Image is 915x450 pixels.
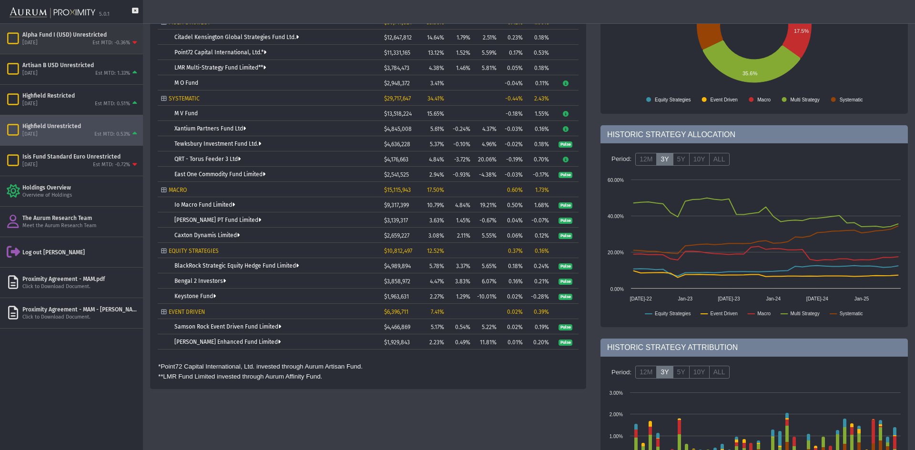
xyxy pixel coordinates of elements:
a: Citadel Kensington Global Strategies Fund Ltd. [174,34,299,40]
span: Pulse [559,172,572,179]
td: -0.93% [447,167,474,182]
span: $4,176,663 [384,156,408,163]
div: Est MTD: 1.33% [95,70,130,77]
td: 0.02% [500,289,526,304]
label: ALL [709,153,730,166]
span: Pulse [559,218,572,224]
div: [DATE] [22,40,38,47]
text: [DATE]-23 [718,296,740,301]
span: $15,115,943 [384,187,411,193]
td: -10.01% [474,289,500,304]
a: Pulse [559,278,572,284]
td: -0.24% [447,121,474,136]
img: Aurum-Proximity%20white.svg [10,2,95,23]
td: **LMR Fund Limited invested through Aurum Affinity Fund. [158,372,363,381]
a: Pulse [559,323,572,330]
a: East One Commodity Fund Limited [174,171,265,178]
a: Pulse [559,293,572,300]
td: 0.18% [526,136,552,151]
span: 13.12% [428,50,444,56]
td: 0.24% [526,258,552,273]
span: SYSTEMATIC [169,95,200,102]
td: 3.37% [447,258,474,273]
td: -0.28% [526,289,552,304]
div: 0.39% [529,309,549,315]
span: 12.52% [427,248,444,254]
span: EVENT DRIVEN [169,309,205,315]
text: Systematic [840,311,863,316]
td: 0.20% [526,334,552,350]
td: 1.45% [447,212,474,228]
td: -0.03% [500,121,526,136]
span: 5.17% [431,324,444,330]
span: $2,659,227 [384,232,409,239]
a: [PERSON_NAME] PT Fund Limited [174,217,261,223]
div: Alpha Fund I (USD) Unrestricted [22,31,139,39]
div: Artisan B USD Unrestricted [22,61,139,69]
td: 0.18% [526,30,552,45]
td: 5.59% [474,45,500,60]
td: -0.17% [526,167,552,182]
a: Pulse [559,339,572,345]
div: 5.0.1 [99,11,110,18]
span: 4.84% [429,156,444,163]
td: 2.11% [447,228,474,243]
td: -0.07% [526,212,552,228]
text: [DATE]-24 [806,296,828,301]
text: 35.6% [742,70,757,76]
a: [PERSON_NAME] Enhanced Fund Limited [174,339,281,345]
div: 0.02% [503,309,523,315]
span: $4,989,894 [384,263,411,270]
span: $3,858,972 [384,278,410,285]
a: M V Fund [174,110,198,117]
text: Jan-23 [678,296,693,301]
label: ALL [709,366,730,379]
td: 1.79% [447,30,474,45]
a: Pulse [559,201,572,208]
a: Pulse [559,140,572,147]
td: -0.19% [500,151,526,167]
text: 40.00% [608,214,624,219]
td: -0.18% [500,106,526,121]
span: EQUITY STRATEGIES [169,248,219,254]
a: Samson Rock Event Driven Fund Limited [174,323,281,330]
text: 17.5% [794,28,809,34]
a: Pulse [559,262,572,269]
text: Jan-24 [766,296,781,301]
td: 6.07% [474,273,500,289]
span: 3.41% [430,80,444,87]
td: 0.70% [526,151,552,167]
text: Multi Strategy [791,97,820,102]
td: 0.12% [526,228,552,243]
span: $1,963,631 [384,293,409,300]
div: HISTORIC STRATEGY ATTRIBUTION [600,339,908,357]
td: 3.83% [447,273,474,289]
span: $6,396,711 [384,309,408,315]
td: 0.23% [500,30,526,45]
div: The Aurum Research Team [22,214,139,222]
div: [DATE] [22,100,38,108]
span: 5.78% [429,263,444,270]
span: 4.47% [430,278,444,285]
div: 1.73% [529,187,549,193]
text: Event Driven [711,97,738,102]
span: $3,784,473 [384,65,409,71]
label: 5Y [673,153,690,166]
text: [DATE]-22 [630,296,652,301]
td: 2.51% [474,30,500,45]
text: Event Driven [711,311,738,316]
div: Est MTD: 0.53% [94,131,130,138]
text: Systematic [840,97,863,102]
span: $3,139,317 [384,217,408,224]
td: 5.65% [474,258,500,273]
td: -0.67% [474,212,500,228]
td: 5.22% [474,319,500,334]
text: 2.00% [610,412,623,417]
td: -0.03% [500,167,526,182]
label: 3Y [656,153,673,166]
label: 5Y [673,366,690,379]
td: -0.04% [500,75,526,90]
a: Keystone Fund [174,293,216,300]
div: Log out [PERSON_NAME] [22,249,139,256]
text: Macro [757,311,771,316]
